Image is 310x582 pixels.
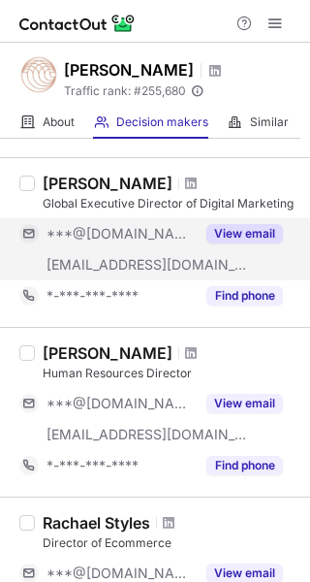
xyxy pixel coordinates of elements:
[46,395,195,412] span: ***@[DOMAIN_NAME]
[19,55,58,94] img: 76d2d0b65848327bb34ff6b9404d9008
[206,224,283,243] button: Reveal Button
[43,534,298,552] div: Director of Ecommerce
[46,426,248,443] span: [EMAIL_ADDRESS][DOMAIN_NAME]
[43,195,298,212] div: Global Executive Director of Digital Marketing
[43,174,172,193] div: [PERSON_NAME]
[46,565,195,582] span: ***@[DOMAIN_NAME]
[64,84,186,98] span: Traffic rank: # 255,680
[116,114,208,130] span: Decision makers
[43,513,150,533] div: Rachael Styles
[46,256,248,274] span: [EMAIL_ADDRESS][DOMAIN_NAME]
[206,286,283,306] button: Reveal Button
[206,394,283,413] button: Reveal Button
[206,456,283,475] button: Reveal Button
[250,114,289,130] span: Similar
[43,343,172,363] div: [PERSON_NAME]
[46,225,195,242] span: ***@[DOMAIN_NAME]
[43,114,75,130] span: About
[64,58,194,81] h1: [PERSON_NAME]
[43,365,298,382] div: Human Resources Director
[19,12,136,35] img: ContactOut v5.3.10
